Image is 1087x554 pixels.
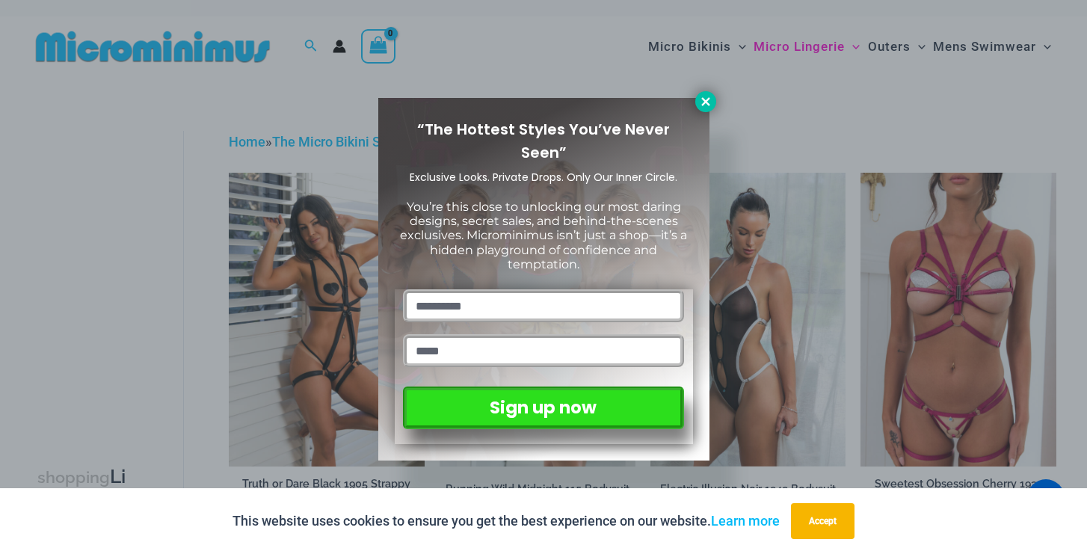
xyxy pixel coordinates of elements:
button: Accept [791,503,854,539]
a: Learn more [711,513,780,529]
button: Sign up now [403,387,683,429]
button: Close [695,91,716,112]
span: Exclusive Looks. Private Drops. Only Our Inner Circle. [410,170,677,185]
p: This website uses cookies to ensure you get the best experience on our website. [233,510,780,532]
span: You’re this close to unlocking our most daring designs, secret sales, and behind-the-scenes exclu... [400,200,687,271]
span: “The Hottest Styles You’ve Never Seen” [417,119,670,163]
